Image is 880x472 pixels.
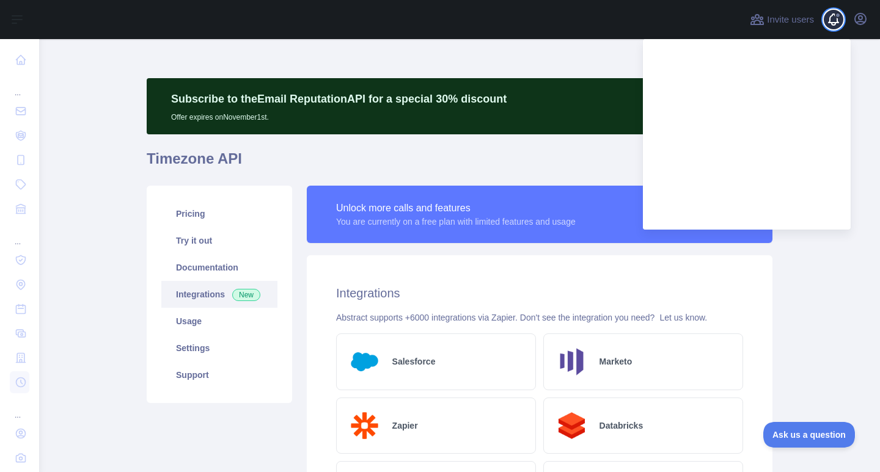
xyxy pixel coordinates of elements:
div: Unlock more calls and features [336,201,576,216]
div: ... [10,396,29,420]
img: Logo [346,408,383,444]
span: Invite users [767,13,814,27]
a: Usage [161,308,277,335]
a: Integrations New [161,281,277,308]
div: ... [10,73,29,98]
a: Support [161,361,277,388]
h2: Integrations [336,285,743,302]
p: Offer expires on November 1st. [171,107,507,122]
button: Invite users [747,10,816,29]
h2: Marketo [599,355,632,368]
h1: Timezone API [147,149,772,178]
iframe: Toggle Customer Support [763,422,856,448]
div: You are currently on a free plan with limited features and usage [336,216,576,228]
div: ... [10,222,29,247]
span: New [232,289,260,301]
button: Let us know. [659,311,707,324]
a: Settings [161,335,277,361]
p: Subscribe to the Email Reputation API for a special 30 % discount [171,90,507,107]
h2: Databricks [599,419,643,432]
h2: Salesforce [392,355,436,368]
h2: Zapier [392,419,418,432]
a: Try it out [161,227,277,254]
img: Logo [554,408,590,444]
img: Logo [346,344,383,380]
img: Logo [554,344,590,380]
a: Documentation [161,254,277,281]
a: Pricing [161,200,277,227]
div: Abstract supports +6000 integrations via Zapier. Don't see the integration you need? [336,311,743,324]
